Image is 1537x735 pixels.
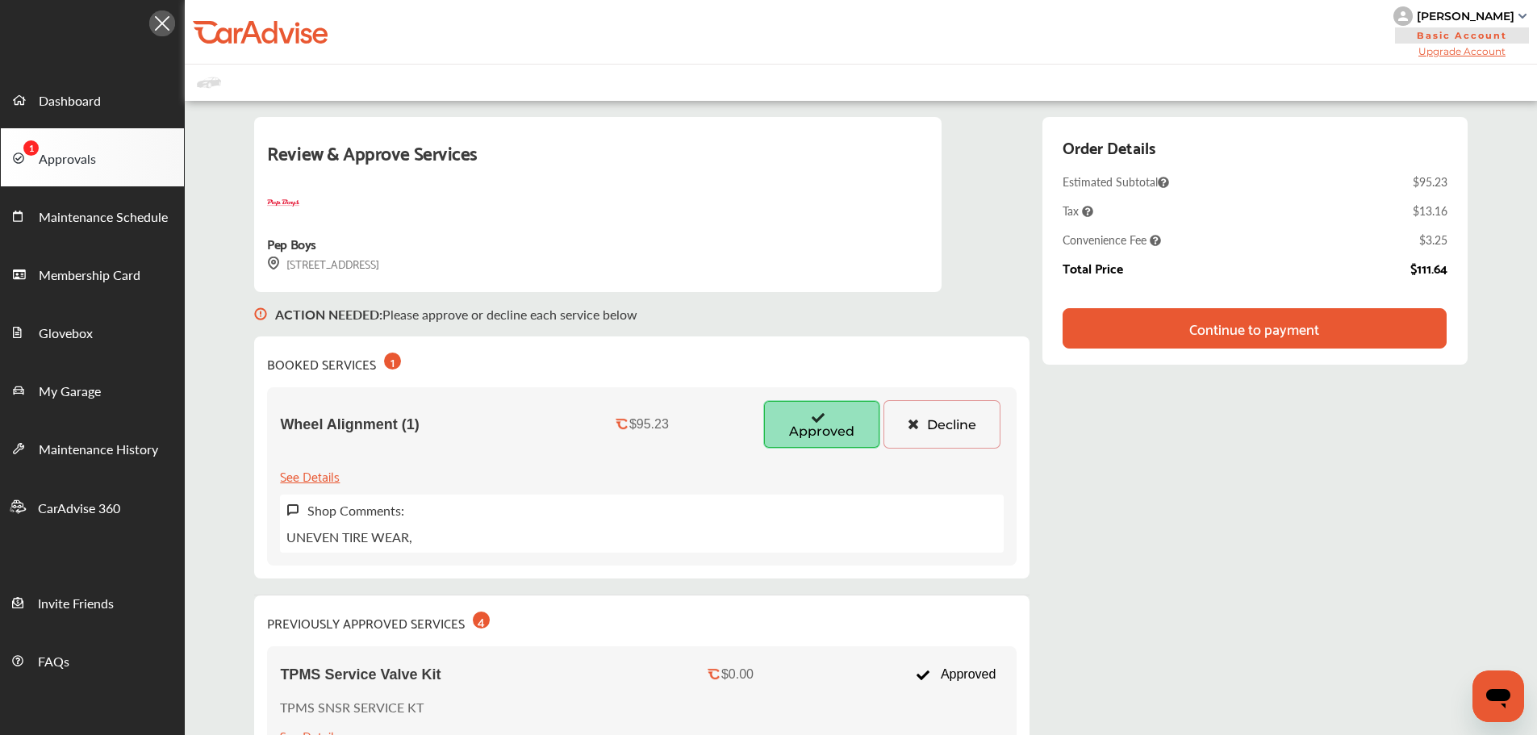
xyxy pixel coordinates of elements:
a: Maintenance Schedule [1,186,184,244]
iframe: Button to launch messaging window [1472,670,1524,722]
span: Convenience Fee [1063,232,1161,248]
div: BOOKED SERVICES [267,349,401,374]
span: Upgrade Account [1393,45,1531,57]
a: My Garage [1,361,184,419]
span: Approvals [39,149,96,170]
span: Maintenance Schedule [39,207,168,228]
div: $0.00 [721,667,754,682]
img: placeholder_car.fcab19be.svg [197,73,221,93]
p: TPMS SNSR SERVICE KT [280,698,424,716]
img: knH8PDtVvWoAbQRylUukY18CTiRevjo20fAtgn5MLBQj4uumYvk2MzTtcAIzfGAtb1XOLVMAvhLuqoNAbL4reqehy0jehNKdM... [1393,6,1413,26]
div: [STREET_ADDRESS] [267,254,379,273]
span: Tax [1063,203,1093,219]
img: svg+xml;base64,PHN2ZyB3aWR0aD0iMTYiIGhlaWdodD0iMTciIHZpZXdCb3g9IjAgMCAxNiAxNyIgZmlsbD0ibm9uZSIgeG... [286,503,299,517]
a: Approvals [1,128,184,186]
div: $95.23 [629,417,669,432]
div: Review & Approve Services [267,136,928,187]
span: Membership Card [39,265,140,286]
span: Maintenance History [39,440,158,461]
img: svg+xml;base64,PHN2ZyB3aWR0aD0iMTYiIGhlaWdodD0iMTciIHZpZXdCb3g9IjAgMCAxNiAxNyIgZmlsbD0ibm9uZSIgeG... [254,292,267,336]
span: FAQs [38,652,69,673]
div: PREVIOUSLY APPROVED SERVICES [267,608,490,633]
span: Estimated Subtotal [1063,173,1169,190]
img: svg+xml;base64,PHN2ZyB3aWR0aD0iMTYiIGhlaWdodD0iMTciIHZpZXdCb3g9IjAgMCAxNiAxNyIgZmlsbD0ibm9uZSIgeG... [267,257,280,270]
span: Invite Friends [38,594,114,615]
p: Please approve or decline each service below [275,305,637,324]
div: $95.23 [1413,173,1447,190]
div: See Details [280,465,340,487]
span: Dashboard [39,91,101,112]
img: logo-pepboys.png [267,187,299,219]
span: Basic Account [1395,27,1529,44]
img: sCxJUJ+qAmfqhQGDUl18vwLg4ZYJ6CxN7XmbOMBAAAAAElFTkSuQmCC [1518,14,1527,19]
div: $13.16 [1413,203,1447,219]
a: Membership Card [1,244,184,303]
div: 1 [384,353,401,370]
div: Approved [908,659,1004,690]
div: Total Price [1063,261,1123,275]
div: [PERSON_NAME] [1417,9,1514,23]
label: Shop Comments: [307,501,404,520]
span: Glovebox [39,324,93,345]
button: Approved [763,400,880,449]
span: TPMS Service Valve Kit [280,666,441,683]
div: Order Details [1063,133,1155,161]
div: 4 [473,612,490,629]
span: My Garage [39,382,101,403]
span: CarAdvise 360 [38,499,120,520]
div: $3.25 [1419,232,1447,248]
a: Maintenance History [1,419,184,477]
div: Continue to payment [1189,320,1319,336]
p: UNEVEN TIRE WEAR, [286,528,412,546]
b: ACTION NEEDED : [275,305,382,324]
button: Decline [883,400,1000,449]
img: Icon.5fd9dcc7.svg [149,10,175,36]
span: Wheel Alignment (1) [280,416,419,433]
div: $111.64 [1410,261,1447,275]
a: Glovebox [1,303,184,361]
div: Pep Boys [267,232,315,254]
a: Dashboard [1,70,184,128]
